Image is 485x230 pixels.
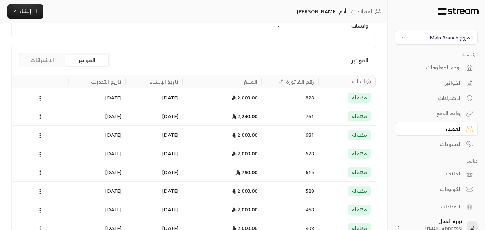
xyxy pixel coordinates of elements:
span: الحالة [352,78,365,85]
a: لوحة المعلومات [395,61,478,75]
button: الفواتير [65,55,108,66]
div: 681 [266,126,314,144]
button: الاشتراكات [21,55,64,66]
a: الإعدادات [395,200,478,214]
button: المروج Main Branch [395,30,478,45]
span: إنشاء [19,6,31,15]
span: مكتملة [352,94,367,101]
p: الرئيسية [395,52,478,58]
a: الفواتير [395,76,478,90]
a: التسويات [395,137,478,151]
div: 2,240.00 [187,107,257,125]
img: Logo [437,8,479,15]
div: 828 [266,88,314,107]
a: روابط الدفع [395,107,478,121]
div: [DATE] [73,144,122,163]
div: 2,000.00 [187,126,257,144]
nav: breadcrumb [297,8,384,15]
span: مكتملة [352,113,367,120]
div: المروج Main Branch [430,34,473,41]
span: مكتملة [352,169,367,176]
div: [DATE] [73,126,122,144]
div: 2,000.00 [187,200,257,219]
div: 468 [266,200,314,219]
a: المنتجات [395,167,478,181]
div: 2,000.00 [187,88,257,107]
div: [DATE] [73,107,122,125]
div: [DATE] [73,88,122,107]
div: التسويات [404,141,462,148]
div: رقم الفاتورة [286,77,314,86]
span: مكتملة [352,150,367,157]
div: لوحة المعلومات [404,64,462,71]
div: [DATE] [73,163,122,181]
div: [DATE] [130,163,178,181]
div: [DATE] [73,182,122,200]
p: أدم [PERSON_NAME] [297,8,346,15]
div: 2,000.00 [187,182,257,200]
a: الكوبونات [395,182,478,196]
div: الاشتراكات [404,95,462,102]
div: 529 [266,182,314,200]
div: [DATE] [130,144,178,163]
span: مكتملة [352,131,367,139]
div: العملاء [404,125,462,132]
div: المبلغ [244,77,257,86]
div: روابط الدفع [404,110,462,117]
a: العملاء [395,122,478,136]
div: 2,000.00 [187,144,257,163]
button: إنشاء [7,4,43,19]
div: [DATE] [130,182,178,200]
div: [DATE] [130,200,178,219]
div: الفواتير [404,79,462,86]
div: [DATE] [73,200,122,219]
div: 790.00 [187,163,257,181]
span: واتساب [351,21,368,30]
div: 628 [266,144,314,163]
div: [DATE] [130,126,178,144]
div: تاريخ التحديث [91,77,122,86]
div: [DATE] [130,88,178,107]
div: تاريخ الإنشاء [150,77,178,86]
p: كتالوج [395,158,478,164]
div: الكوبونات [404,186,462,193]
span: مكتملة [352,187,367,194]
button: Sort [277,77,285,86]
div: 615 [266,163,314,181]
div: 761 [266,107,314,125]
div: الإعدادات [404,203,462,210]
span: مكتملة [352,206,367,213]
div: المنتجات [404,170,462,177]
div: [DATE] [130,107,178,125]
div: - [108,22,279,29]
span: الفواتير [351,56,368,65]
a: العملاء [357,8,383,15]
a: الاشتراكات [395,91,478,105]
